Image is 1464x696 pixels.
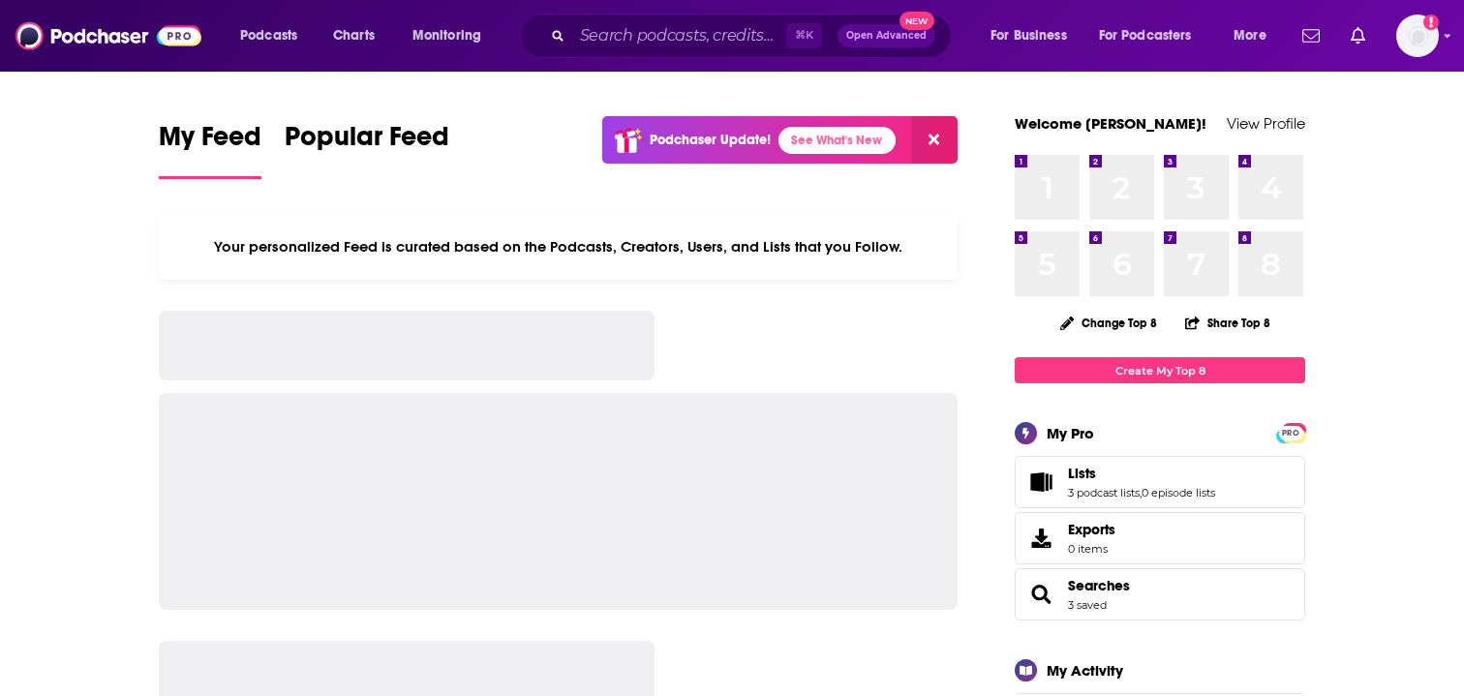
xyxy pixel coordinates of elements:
a: Charts [320,20,386,51]
a: Welcome [PERSON_NAME]! [1015,114,1206,133]
span: For Business [991,22,1067,49]
span: Searches [1015,568,1305,620]
a: 3 saved [1068,598,1107,612]
a: PRO [1279,425,1302,439]
a: View Profile [1227,114,1305,133]
span: , [1140,486,1142,499]
button: open menu [227,20,322,51]
a: 3 podcast lists [1068,486,1140,499]
span: Lists [1015,456,1305,508]
a: 0 episode lists [1142,486,1215,499]
div: Search podcasts, credits, & more... [537,14,970,58]
span: Charts [333,22,375,49]
a: Searches [1068,577,1130,594]
span: Exports [1068,521,1115,538]
span: ⌘ K [786,23,822,48]
span: More [1234,22,1266,49]
div: My Pro [1047,424,1094,442]
span: For Podcasters [1099,22,1192,49]
span: Podcasts [240,22,297,49]
span: Popular Feed [285,120,449,165]
a: Show notifications dropdown [1343,19,1373,52]
span: New [900,12,934,30]
span: My Feed [159,120,261,165]
button: Open AdvancedNew [838,24,935,47]
button: Share Top 8 [1184,304,1271,342]
button: open menu [1220,20,1291,51]
img: Podchaser - Follow, Share and Rate Podcasts [15,17,201,54]
button: Show profile menu [1396,15,1439,57]
button: open menu [399,20,506,51]
a: Lists [1068,465,1215,482]
p: Podchaser Update! [650,132,771,148]
button: open menu [977,20,1091,51]
span: 0 items [1068,542,1115,556]
a: Searches [1022,581,1060,608]
span: Lists [1068,465,1096,482]
a: Lists [1022,469,1060,496]
img: User Profile [1396,15,1439,57]
span: Exports [1022,525,1060,552]
button: open menu [1086,20,1220,51]
a: Show notifications dropdown [1295,19,1327,52]
span: PRO [1279,426,1302,440]
a: Exports [1015,512,1305,564]
span: Monitoring [412,22,481,49]
button: Change Top 8 [1049,311,1169,335]
a: See What's New [778,127,896,154]
a: My Feed [159,120,261,179]
span: Logged in as adrian.villarreal [1396,15,1439,57]
a: Popular Feed [285,120,449,179]
svg: Add a profile image [1423,15,1439,30]
a: Create My Top 8 [1015,357,1305,383]
input: Search podcasts, credits, & more... [572,20,786,51]
div: My Activity [1047,661,1123,680]
span: Open Advanced [846,31,927,41]
div: Your personalized Feed is curated based on the Podcasts, Creators, Users, and Lists that you Follow. [159,214,958,280]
